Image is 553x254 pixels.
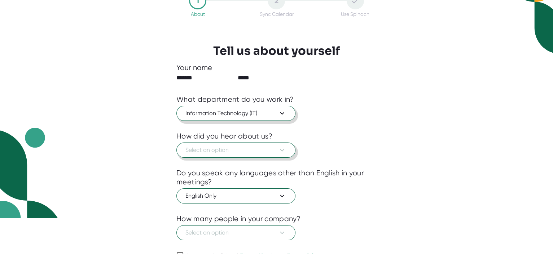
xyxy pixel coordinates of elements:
[185,228,286,237] span: Select an option
[176,63,377,72] div: Your name
[185,192,286,200] span: English Only
[176,214,301,223] div: How many people in your company?
[185,109,286,118] span: Information Technology (IT)
[176,225,295,240] button: Select an option
[176,106,295,121] button: Information Technology (IT)
[191,11,205,17] div: About
[176,188,295,203] button: English Only
[176,132,272,141] div: How did you hear about us?
[259,11,293,17] div: Sync Calendar
[341,11,369,17] div: Use Spinach
[176,95,294,104] div: What department do you work in?
[176,168,377,187] div: Do you speak any languages other than English in your meetings?
[176,143,295,158] button: Select an option
[213,44,340,58] h3: Tell us about yourself
[185,146,286,154] span: Select an option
